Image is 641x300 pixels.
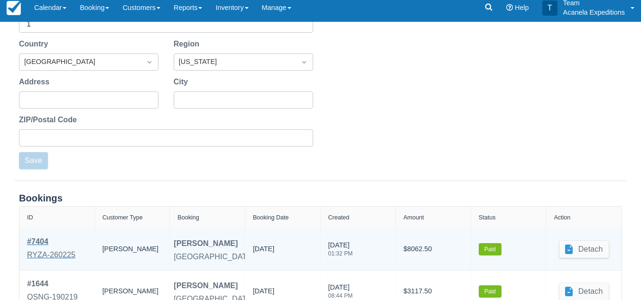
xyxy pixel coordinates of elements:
[515,4,529,11] span: Help
[102,214,143,221] div: Customer Type
[174,280,238,291] div: [PERSON_NAME]
[559,283,609,300] button: Detach
[27,214,33,221] div: ID
[27,278,78,290] div: # 1644
[27,236,75,247] div: # 7404
[174,251,442,263] div: [GEOGRAPHIC_DATA] / [GEOGRAPHIC_DATA], Room Type, Crete Extension
[177,214,199,221] div: Booking
[253,214,289,221] div: Booking Date
[7,1,21,15] img: checkfront-main-nav-mini-logo.png
[174,38,203,50] label: Region
[403,236,463,263] div: $8062.50
[27,236,75,263] a: #7404RYZA-260225
[559,241,609,258] button: Detach
[563,8,625,17] p: Acanela Expeditions
[145,57,154,67] span: Dropdown icon
[479,243,502,255] label: Paid
[299,57,309,67] span: Dropdown icon
[253,244,274,258] div: [DATE]
[19,114,81,126] label: ZIP/Postal Code
[554,214,570,221] div: Action
[479,214,496,221] div: Status
[174,76,192,88] label: City
[27,249,75,261] div: RYZA-260225
[102,236,162,263] div: [PERSON_NAME]
[479,285,502,298] label: Paid
[19,192,622,204] div: Bookings
[174,238,238,249] div: [PERSON_NAME]
[19,38,52,50] label: Country
[542,0,557,16] div: T
[328,214,350,221] div: Created
[328,240,353,262] div: [DATE]
[19,76,53,88] label: Address
[506,4,513,11] i: Help
[403,214,424,221] div: Amount
[328,251,353,256] div: 01:32 PM
[328,293,353,299] div: 08:44 PM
